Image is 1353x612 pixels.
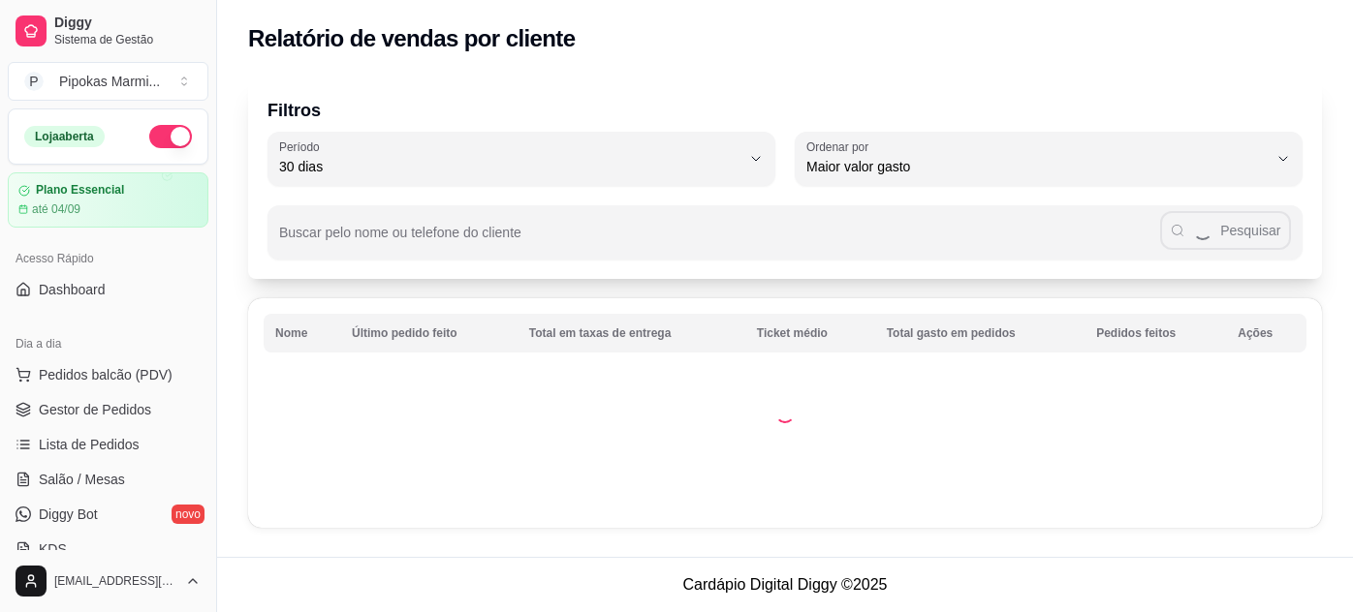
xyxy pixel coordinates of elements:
div: Pipokas Marmi ... [59,72,160,91]
span: Lista de Pedidos [39,435,140,454]
span: KDS [39,539,67,559]
a: Gestor de Pedidos [8,394,208,425]
article: Plano Essencial [36,183,124,198]
span: 30 dias [279,157,740,176]
span: Gestor de Pedidos [39,400,151,419]
button: Período30 dias [267,132,775,186]
span: P [24,72,44,91]
button: [EMAIL_ADDRESS][DOMAIN_NAME] [8,558,208,604]
a: Diggy Botnovo [8,499,208,530]
span: Diggy [54,15,201,32]
a: Salão / Mesas [8,464,208,495]
p: Filtros [267,97,1303,124]
label: Período [279,138,326,155]
div: Loading [775,404,795,423]
span: [EMAIL_ADDRESS][DOMAIN_NAME] [54,573,177,589]
footer: Cardápio Digital Diggy © 2025 [217,557,1353,612]
button: Ordenar porMaior valor gasto [795,132,1303,186]
article: até 04/09 [32,201,80,217]
span: Salão / Mesas [39,470,125,489]
a: Dashboard [8,274,208,305]
span: Maior valor gasto [806,157,1268,176]
label: Ordenar por [806,138,875,155]
button: Pedidos balcão (PDV) [8,359,208,390]
div: Acesso Rápido [8,243,208,274]
a: DiggySistema de Gestão [8,8,208,54]
span: Sistema de Gestão [54,32,201,47]
button: Alterar Status [149,125,192,148]
a: Lista de Pedidos [8,429,208,460]
span: Diggy Bot [39,505,98,524]
a: Plano Essencialaté 04/09 [8,172,208,228]
div: Dia a dia [8,328,208,359]
span: Pedidos balcão (PDV) [39,365,173,384]
span: Dashboard [39,280,106,299]
input: Buscar pelo nome ou telefone do cliente [279,230,1160,250]
div: Loja aberta [24,126,105,147]
a: KDS [8,534,208,565]
h2: Relatório de vendas por cliente [248,23,576,54]
button: Select a team [8,62,208,101]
